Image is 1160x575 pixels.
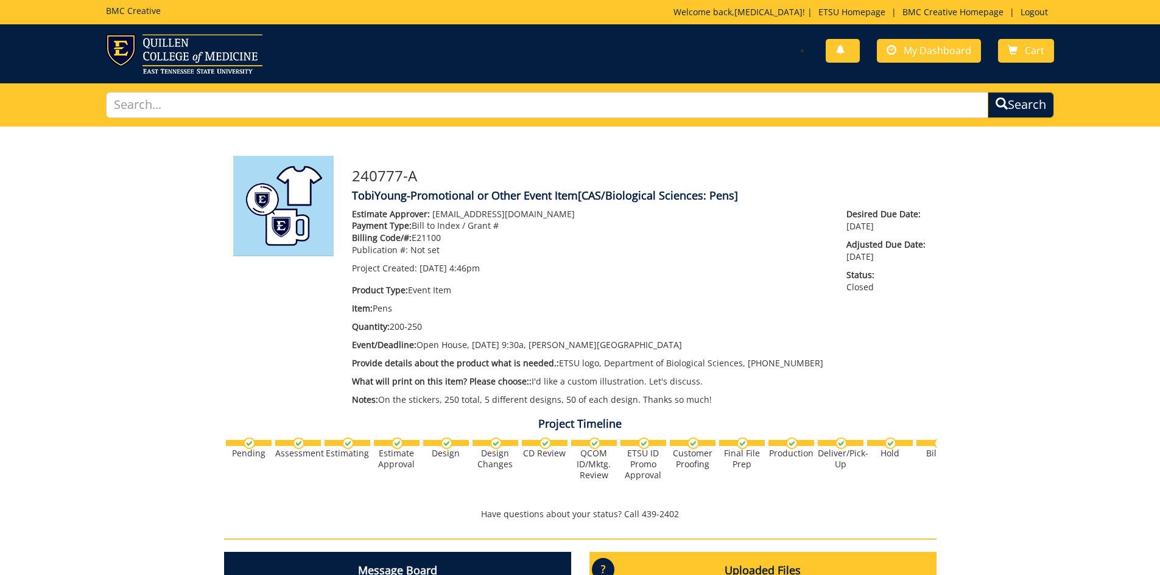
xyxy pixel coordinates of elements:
span: Quantity: [352,321,390,332]
a: BMC Creative Homepage [896,6,1010,18]
img: checkmark [638,437,650,449]
div: Design Changes [473,448,518,470]
div: ETSU ID Promo Approval [620,448,666,481]
img: checkmark [490,437,502,449]
span: Estimate Approver: [352,208,430,220]
h3: 240777-A [352,168,927,184]
p: [EMAIL_ADDRESS][DOMAIN_NAME] [352,208,829,220]
div: Deliver/Pick-Up [818,448,863,470]
img: checkmark [835,437,847,449]
div: Customer Proofing [670,448,715,470]
p: Pens [352,302,829,315]
p: E21100 [352,232,829,244]
img: checkmark [244,437,255,449]
p: Have questions about your status? Call 439-2402 [224,508,937,520]
input: Search... [106,92,989,118]
div: CD Review [522,448,568,459]
p: I'd like a custom illustration. Let's discuss. [352,375,829,388]
span: Status: [846,269,927,281]
a: ETSU Homepage [812,6,891,18]
img: checkmark [540,437,551,449]
p: ETSU logo, Department of Biological Sciences, [PHONE_NUMBER] [352,357,829,369]
span: Not set [410,244,440,256]
span: Publication #: [352,244,408,256]
span: Payment Type: [352,220,412,231]
div: Billing [916,448,962,459]
span: My Dashboard [904,44,971,57]
span: What will print on this item? Please choose:: [352,375,532,387]
span: [DATE] 4:46pm [420,262,480,274]
span: Provide details about the product what is needed.: [352,357,559,369]
h5: BMC Creative [106,6,161,15]
p: 200-250 [352,321,829,333]
img: checkmark [293,437,304,449]
span: Desired Due Date: [846,208,927,220]
img: checkmark [441,437,452,449]
h4: Project Timeline [224,418,937,430]
div: Design [423,448,469,459]
img: checkmark [786,437,798,449]
div: Estimate Approval [374,448,420,470]
img: checkmark [589,437,600,449]
img: checkmark [737,437,748,449]
span: Billing Code/#: [352,232,412,243]
div: Estimating [325,448,370,459]
img: checkmark [885,437,896,449]
a: My Dashboard [877,39,981,63]
a: Logout [1014,6,1054,18]
span: Event/Deadline: [352,339,417,350]
div: Hold [867,448,913,459]
div: QCOM ID/Mktg. Review [571,448,617,481]
span: Project Created: [352,262,417,274]
span: Adjusted Due Date: [846,239,927,251]
p: [DATE] [846,208,927,232]
span: Cart [1025,44,1044,57]
p: Event Item [352,284,829,296]
img: checkmark [392,437,403,449]
a: [MEDICAL_DATA] [734,6,803,18]
p: On the stickers, 250 total, 5 different designs, 50 of each design. Thanks so much! [352,394,829,406]
p: Bill to Index / Grant # [352,220,829,232]
img: Product featured image [233,156,334,256]
div: Assessment [275,448,321,459]
button: Search [988,92,1054,118]
span: Item: [352,302,373,314]
div: Production [768,448,814,459]
img: checkmark [934,437,946,449]
p: Open House, [DATE] 9:30a, [PERSON_NAME][GEOGRAPHIC_DATA] [352,339,829,351]
div: Pending [226,448,272,459]
span: Notes: [352,394,378,405]
p: Welcome back, ! | | | [673,6,1054,18]
span: [CAS/Biological Sciences: Pens] [578,188,738,203]
div: Final File Prep [719,448,765,470]
img: checkmark [342,437,354,449]
img: checkmark [687,437,699,449]
h4: TobiYoung-Promotional or Other Event Item [352,190,927,202]
p: Closed [846,269,927,293]
a: Cart [998,39,1054,63]
p: [DATE] [846,239,927,263]
img: ETSU logo [106,34,262,74]
span: Product Type: [352,284,408,296]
